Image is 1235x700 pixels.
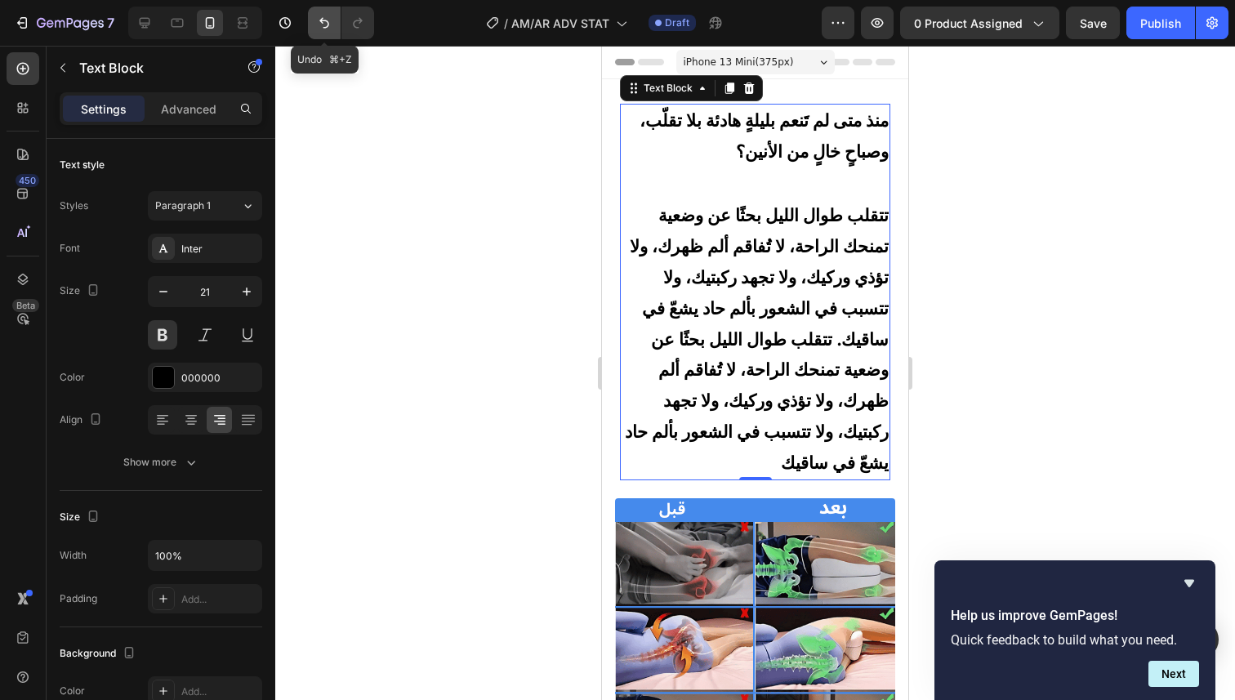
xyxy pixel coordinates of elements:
button: 0 product assigned [900,7,1059,39]
p: Quick feedback to build what you need. [951,632,1199,648]
span: Save [1080,16,1107,30]
span: 0 product assigned [914,15,1023,32]
p: 7 [107,13,114,33]
div: Help us improve GemPages! [951,573,1199,687]
div: Publish [1140,15,1181,32]
span: Paragraph 1 [155,198,211,213]
div: 000000 [181,371,258,386]
button: Publish [1126,7,1195,39]
button: 7 [7,7,122,39]
div: Undo/Redo [308,7,374,39]
div: Add... [181,592,258,607]
span: AM/AR ADV STAT [511,15,609,32]
div: Padding [60,591,97,606]
div: Styles [60,198,88,213]
div: 450 [16,174,39,187]
div: Add... [181,684,258,699]
button: Show more [60,448,262,477]
iframe: Design area [602,46,908,700]
p: Text Block [79,58,218,78]
div: Font [60,241,80,256]
button: Next question [1148,661,1199,687]
button: Hide survey [1179,573,1199,593]
div: Background [60,643,139,665]
span: / [504,15,508,32]
button: Save [1066,7,1120,39]
h2: Help us improve GemPages! [951,606,1199,626]
span: Draft [665,16,689,30]
div: Color [60,684,85,698]
p: Settings [81,100,127,118]
div: Size [60,506,103,528]
button: Paragraph 1 [148,191,262,221]
div: Width [60,548,87,563]
input: Auto [149,541,261,570]
div: Text style [60,158,105,172]
div: Color [60,370,85,385]
div: Beta [12,299,39,312]
div: Align [60,409,105,431]
div: Show more [123,454,199,470]
div: Size [60,280,103,302]
div: Inter [181,242,258,256]
p: Advanced [161,100,216,118]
